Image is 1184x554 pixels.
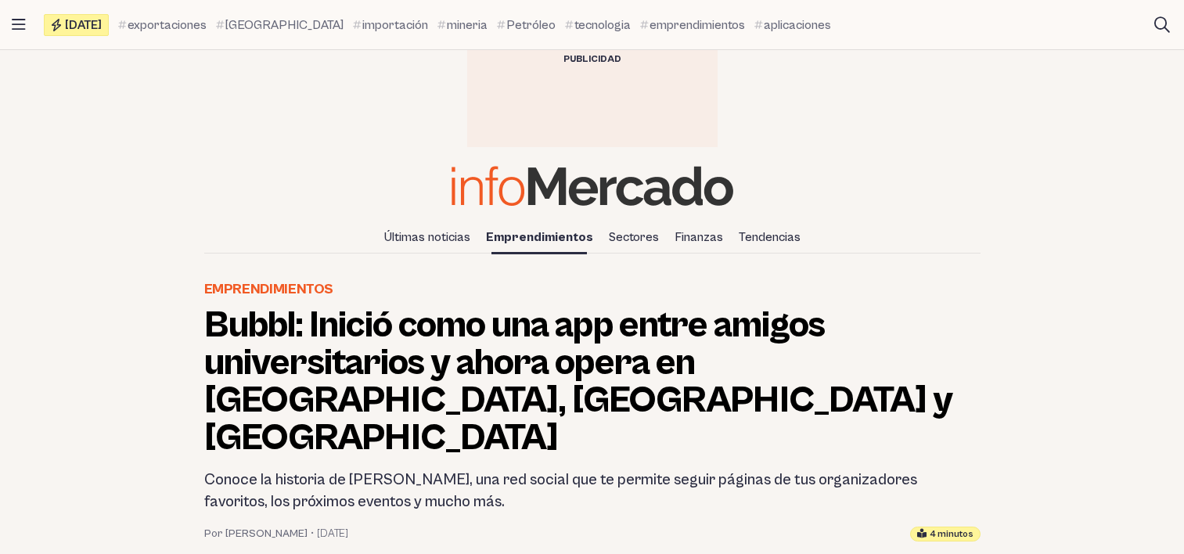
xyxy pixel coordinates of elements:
div: Publicidad [467,50,718,69]
a: [GEOGRAPHIC_DATA] [216,16,344,34]
a: aplicaciones [754,16,831,34]
time: 7 febrero, 2024 13:10 [317,526,348,541]
img: Infomercado Ecuador logo [452,166,733,206]
a: importación [353,16,428,34]
a: Petróleo [497,16,556,34]
span: importación [362,16,428,34]
span: mineria [447,16,488,34]
span: [DATE] [65,19,102,31]
span: Petróleo [506,16,556,34]
span: • [311,526,314,541]
span: exportaciones [128,16,207,34]
a: Emprendimientos [480,224,599,250]
a: mineria [437,16,488,34]
span: emprendimientos [650,16,745,34]
a: Emprendimientos [204,279,334,300]
h1: Bubbl: Inició como una app entre amigos universitarios y ahora opera en [GEOGRAPHIC_DATA], [GEOGR... [204,307,981,457]
a: Tendencias [732,224,807,250]
a: exportaciones [118,16,207,34]
a: Últimas noticias [378,224,477,250]
span: [GEOGRAPHIC_DATA] [225,16,344,34]
h2: Conoce la historia de [PERSON_NAME], una red social que te permite seguir páginas de tus organiza... [204,469,981,513]
div: Tiempo estimado de lectura: 4 minutos [910,527,981,541]
a: Sectores [603,224,665,250]
a: Por [PERSON_NAME] [204,526,308,541]
a: tecnologia [565,16,631,34]
a: Finanzas [668,224,729,250]
span: tecnologia [574,16,631,34]
span: aplicaciones [764,16,831,34]
a: emprendimientos [640,16,745,34]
